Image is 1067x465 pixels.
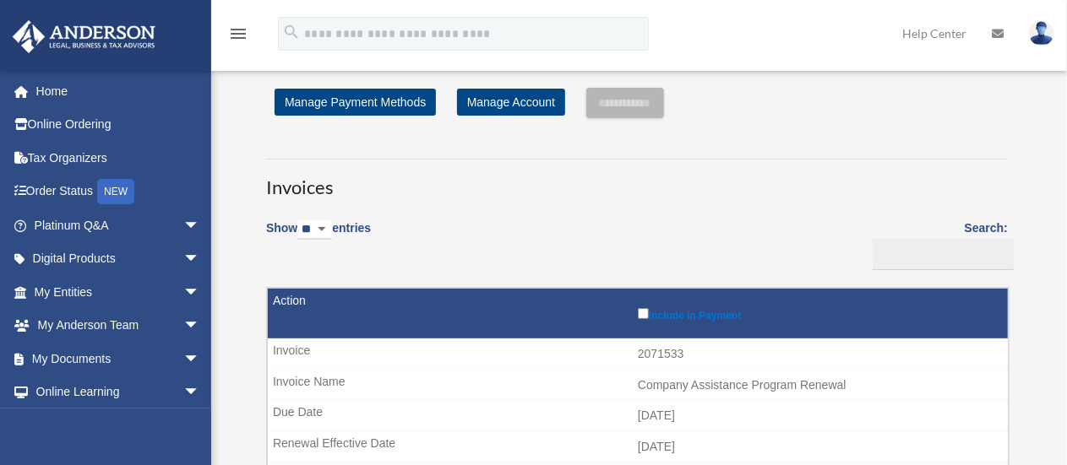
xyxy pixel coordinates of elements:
[266,218,371,257] label: Show entries
[1029,21,1054,46] img: User Pic
[228,30,248,44] a: menu
[638,305,999,322] label: Include in Payment
[638,378,999,392] div: Company Assistance Program Renewal
[268,400,1008,432] td: [DATE]
[12,376,226,409] a: Online Learningarrow_drop_down
[183,208,217,243] span: arrow_drop_down
[183,342,217,376] span: arrow_drop_down
[228,24,248,44] i: menu
[183,309,217,343] span: arrow_drop_down
[266,159,1008,201] h3: Invoices
[183,242,217,277] span: arrow_drop_down
[638,308,649,319] input: Include in Payment
[867,218,1008,270] label: Search:
[12,342,226,376] a: My Documentsarrow_drop_down
[268,338,1008,370] td: 2071533
[12,208,226,242] a: Platinum Q&Aarrow_drop_down
[12,242,226,276] a: Digital Productsarrow_drop_down
[12,108,226,142] a: Online Ordering
[12,74,226,108] a: Home
[873,239,1014,271] input: Search:
[297,220,332,240] select: Showentries
[12,309,226,343] a: My Anderson Teamarrow_drop_down
[12,275,226,309] a: My Entitiesarrow_drop_down
[183,275,217,310] span: arrow_drop_down
[282,23,301,41] i: search
[275,89,436,116] a: Manage Payment Methods
[12,141,226,175] a: Tax Organizers
[183,376,217,410] span: arrow_drop_down
[457,89,565,116] a: Manage Account
[97,179,134,204] div: NEW
[268,431,1008,463] td: [DATE]
[12,175,226,209] a: Order StatusNEW
[8,20,161,53] img: Anderson Advisors Platinum Portal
